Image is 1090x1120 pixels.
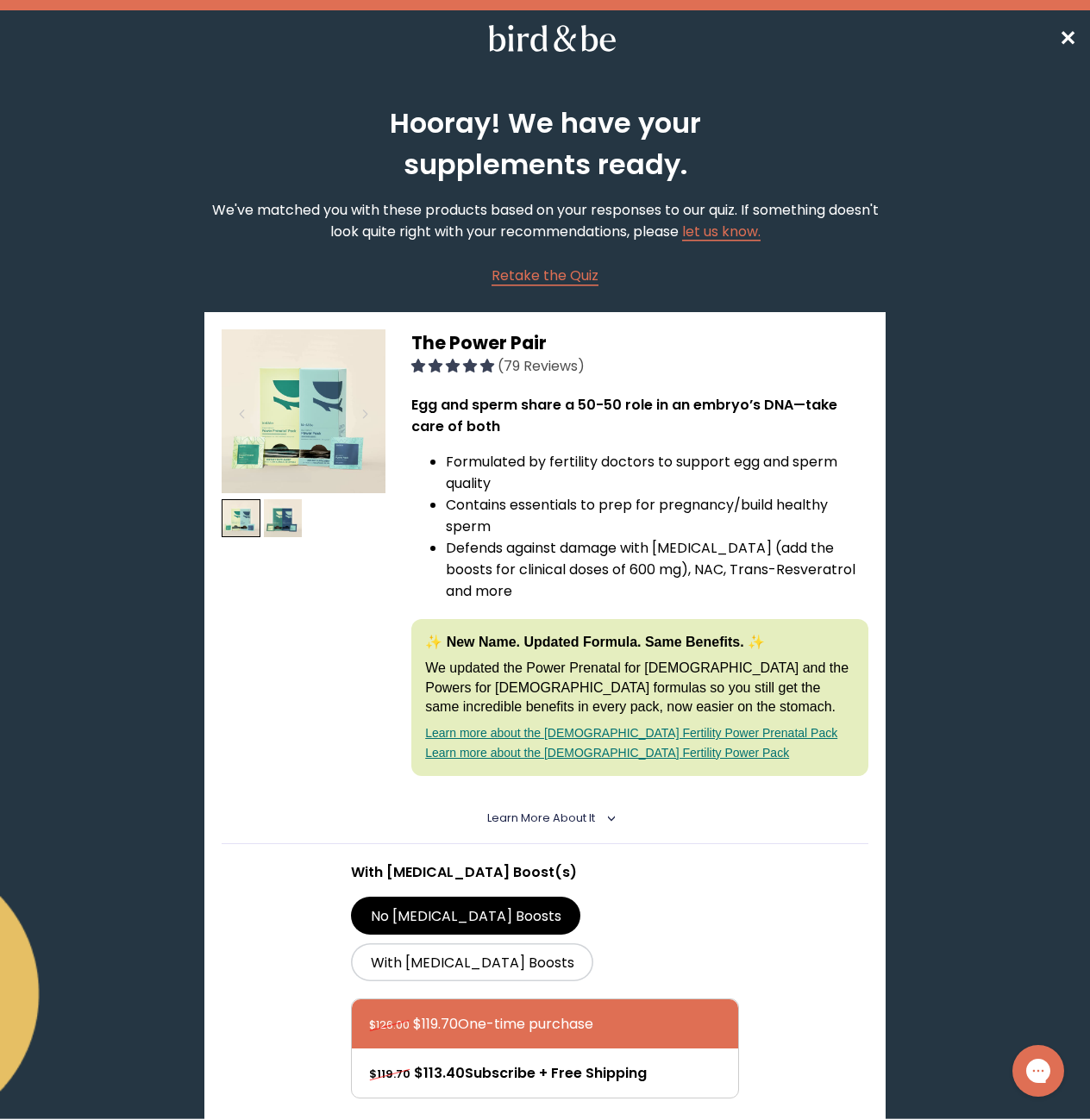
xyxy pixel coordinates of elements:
[341,103,749,185] h2: Hooray! We have your supplements ready.
[425,635,765,649] strong: ✨ New Name. Updated Formula. Same Benefits. ✨
[492,266,598,285] span: Retake the Quiz
[425,659,855,716] p: We updated the Power Prenatal for [DEMOGRAPHIC_DATA] and the Powers for [DEMOGRAPHIC_DATA] formul...
[1059,23,1076,53] a: ✕
[351,943,593,981] label: With [MEDICAL_DATA] Boosts
[487,810,604,826] summary: Learn More About it <
[351,897,580,935] label: No [MEDICAL_DATA] Boosts
[411,395,837,436] strong: Egg and sperm share a 50-50 role in an embryo’s DNA—take care of both
[222,329,385,493] img: thumbnail image
[1059,24,1076,53] span: ✕
[1004,1039,1073,1103] iframe: Gorgias live chat messenger
[411,330,547,355] span: The Power Pair
[446,537,868,602] li: Defends against damage with [MEDICAL_DATA] (add the boosts for clinical doses of 600 mg), NAC, Tr...
[446,494,868,537] li: Contains essentials to prep for pregnancy/build healthy sperm
[487,810,595,825] span: Learn More About it
[682,222,761,241] a: let us know.
[498,356,585,376] span: (79 Reviews)
[425,726,837,740] a: Learn more about the [DEMOGRAPHIC_DATA] Fertility Power Prenatal Pack
[351,861,739,883] p: With [MEDICAL_DATA] Boost(s)
[264,499,303,538] img: thumbnail image
[411,356,498,376] span: 4.92 stars
[222,499,260,538] img: thumbnail image
[446,451,868,494] li: Formulated by fertility doctors to support egg and sperm quality
[600,814,616,823] i: <
[204,199,886,242] p: We've matched you with these products based on your responses to our quiz. If something doesn't l...
[425,746,789,760] a: Learn more about the [DEMOGRAPHIC_DATA] Fertility Power Pack
[492,265,598,286] a: Retake the Quiz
